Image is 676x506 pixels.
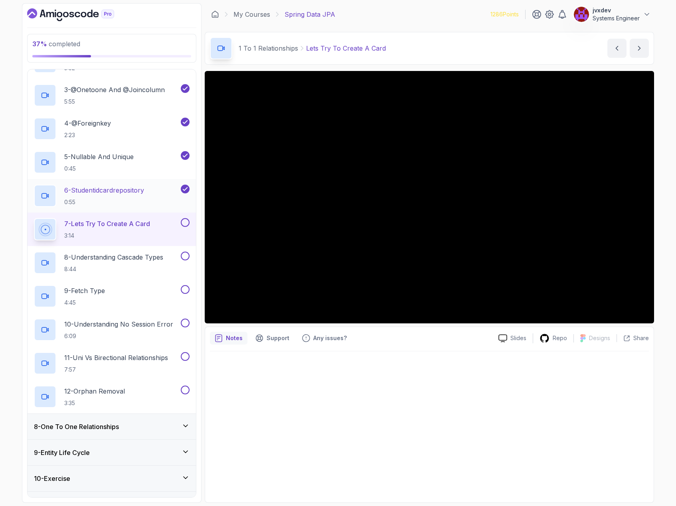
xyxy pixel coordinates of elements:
[34,422,119,431] h3: 8 - One To One Relationships
[492,334,533,343] a: Slides
[205,71,654,323] iframe: 7 - Lets Try to Create A Card
[34,118,190,140] button: 4-@Foreignkey2:23
[34,84,190,106] button: 3-@Onetoone And @Joincolumn5:55
[64,198,144,206] p: 0:55
[34,151,190,173] button: 5-Nullable And Unique0:45
[64,185,144,195] p: 6 - Studentidcardrepository
[64,299,105,307] p: 4:45
[573,6,651,22] button: user profile imagejvxdevSystems Engineer
[64,85,165,95] p: 3 - @Onetoone And @Joincolumn
[251,332,294,345] button: Support button
[34,319,190,341] button: 10-Understanding No Session Error6:09
[574,7,589,22] img: user profile image
[64,366,168,374] p: 7:57
[226,334,243,342] p: Notes
[32,40,47,48] span: 37 %
[34,252,190,274] button: 8-Understanding Cascade Types8:44
[285,10,335,19] p: Spring Data JPA
[64,265,163,273] p: 8:44
[64,232,150,240] p: 3:14
[510,334,526,342] p: Slides
[239,43,298,53] p: 1 To 1 Relationships
[64,399,125,407] p: 3:35
[607,39,627,58] button: previous content
[64,286,105,295] p: 9 - Fetch Type
[633,334,649,342] p: Share
[64,152,134,161] p: 5 - Nullable And Unique
[64,118,111,128] p: 4 - @Foreignkey
[27,8,132,21] a: Dashboard
[593,6,640,14] p: jvxdev
[34,386,190,408] button: 12-Orphan Removal3:35
[28,440,196,465] button: 9-Entity Life Cycle
[64,165,134,173] p: 0:45
[533,333,573,343] a: Repo
[64,219,150,228] p: 7 - Lets Try To Create A Card
[267,334,289,342] p: Support
[28,466,196,491] button: 10-Exercise
[64,386,125,396] p: 12 - Orphan Removal
[34,185,190,207] button: 6-Studentidcardrepository0:55
[64,353,168,362] p: 11 - Uni Vs Birectional Relationships
[617,334,649,342] button: Share
[211,10,219,18] a: Dashboard
[313,334,347,342] p: Any issues?
[34,352,190,374] button: 11-Uni Vs Birectional Relationships7:57
[34,474,70,483] h3: 10 - Exercise
[306,43,386,53] p: Lets Try To Create A Card
[64,131,111,139] p: 2:23
[34,218,190,240] button: 7-Lets Try To Create A Card3:14
[28,414,196,439] button: 8-One To One Relationships
[64,319,173,329] p: 10 - Understanding No Session Error
[210,332,247,345] button: notes button
[64,332,173,340] p: 6:09
[233,10,270,19] a: My Courses
[64,252,163,262] p: 8 - Understanding Cascade Types
[490,10,519,18] p: 1286 Points
[34,448,90,457] h3: 9 - Entity Life Cycle
[589,334,610,342] p: Designs
[34,285,190,307] button: 9-Fetch Type4:45
[32,40,80,48] span: completed
[593,14,640,22] p: Systems Engineer
[630,39,649,58] button: next content
[64,98,165,106] p: 5:55
[553,334,567,342] p: Repo
[297,332,352,345] button: Feedback button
